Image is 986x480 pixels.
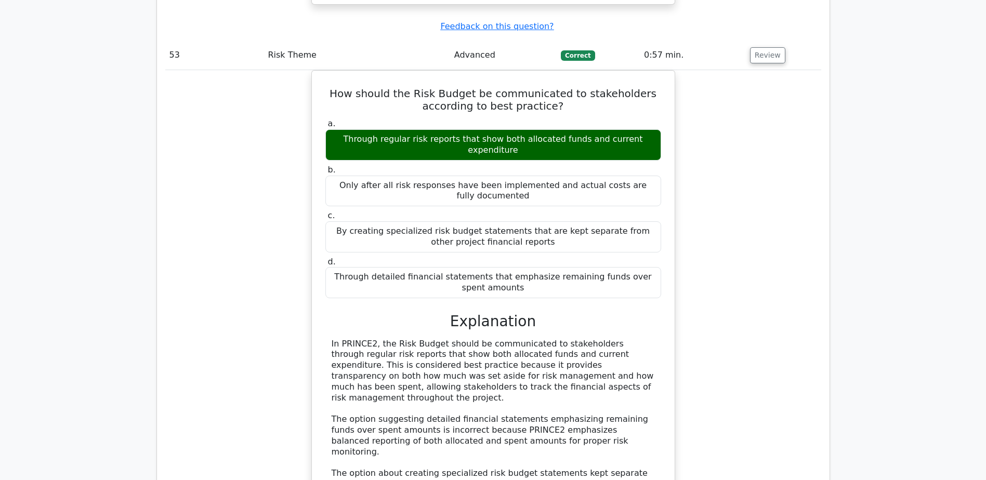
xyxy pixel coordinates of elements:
[325,221,661,252] div: By creating specialized risk budget statements that are kept separate from other project financia...
[561,50,595,61] span: Correct
[328,210,335,220] span: c.
[328,118,336,128] span: a.
[332,313,655,330] h3: Explanation
[450,41,557,70] td: Advanced
[328,165,336,175] span: b.
[165,41,264,70] td: 53
[440,21,554,31] a: Feedback on this question?
[325,267,661,298] div: Through detailed financial statements that emphasize remaining funds over spent amounts
[750,47,785,63] button: Review
[264,41,450,70] td: Risk Theme
[324,87,662,112] h5: How should the Risk Budget be communicated to stakeholders according to best practice?
[325,129,661,161] div: Through regular risk reports that show both allocated funds and current expenditure
[640,41,746,70] td: 0:57 min.
[325,176,661,207] div: Only after all risk responses have been implemented and actual costs are fully documented
[328,257,336,266] span: d.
